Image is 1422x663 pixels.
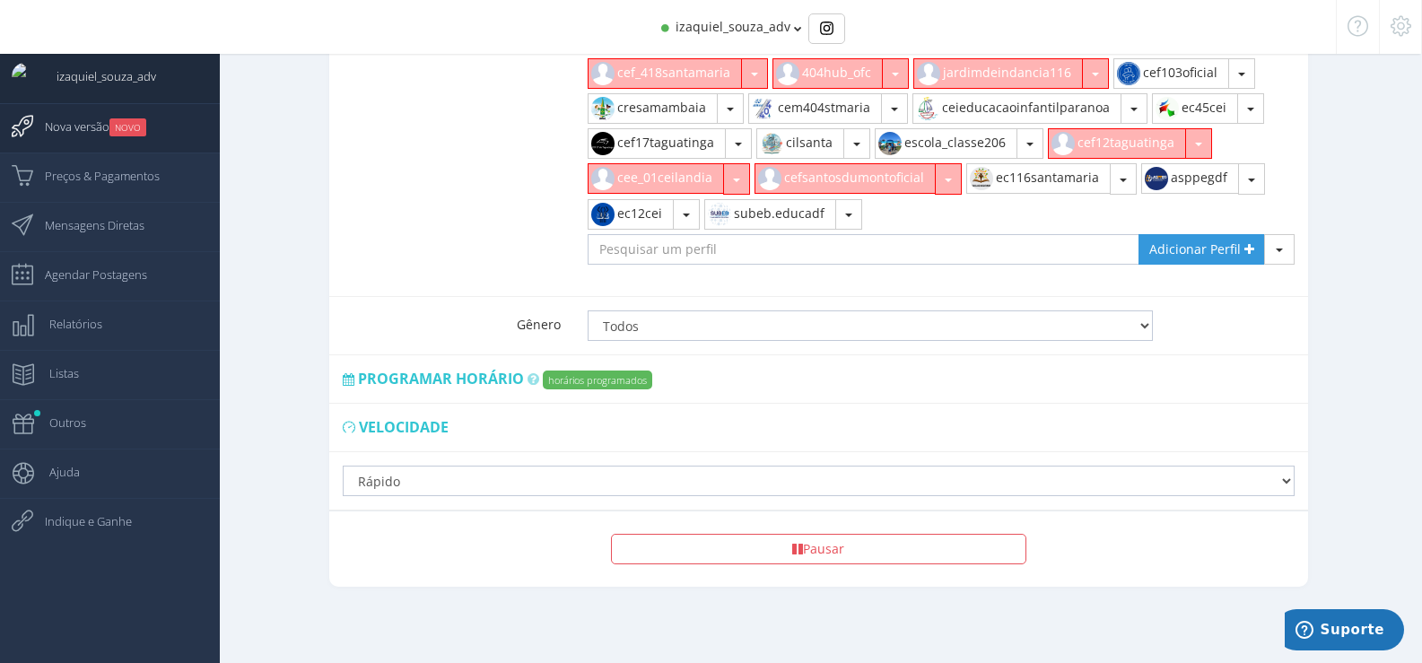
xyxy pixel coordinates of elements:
[588,199,674,230] button: ec12cei
[27,153,160,198] span: Preços & Pagamentos
[588,93,718,124] button: cresamambaia
[31,449,80,494] span: Ajuda
[31,301,102,346] span: Relatórios
[1114,59,1143,88] img: 330804739_132577419724564_8459179595632286020_n.jpg
[1141,163,1239,194] button: asppegdf
[27,104,146,149] span: Nova versão
[966,163,1111,194] button: ec116santamaria
[1048,128,1186,159] button: cef12taguatinga
[749,94,778,123] img: 431379433_2541979782647145_7545944288479102271_n.jpg
[588,234,1139,265] input: Pesquisar um perfil
[589,59,617,88] img: default_instagram_user.jpg
[588,128,726,159] button: cef17taguatinga
[772,58,883,89] button: 404hub_ofc
[876,129,904,158] img: 312983200_632383361762297_3061983296111737435_n.jpg
[1142,164,1171,193] img: 448480505_981114573647301_4056383751678492038_n.jpg
[27,203,144,248] span: Mensagens Diretas
[808,13,845,44] div: Basic example
[1285,609,1404,654] iframe: Abre um widget para que você possa encontrar mais informações
[589,164,617,193] img: default_instagram_user.jpg
[1152,93,1238,124] button: ec45cei
[1049,129,1077,158] img: default_instagram_user.jpg
[27,252,147,297] span: Agendar Postagens
[1153,94,1182,123] img: 282104621_421194099823332_6321962803504121575_n.jpg
[755,164,784,193] img: default_instagram_user.jpg
[31,351,79,396] span: Listas
[757,129,786,158] img: 275593282_681589399791553_5358763931676017280_n.jpg
[967,164,996,193] img: 124017945_1280166928996465_4241948577890981220_n.jpg
[359,417,449,437] span: Velocidade
[748,93,882,124] button: cem404stmaria
[1113,58,1229,89] button: cef103oficial
[589,129,617,158] img: 282992908_737263920741137_6577853860805052214_n.jpg
[704,199,836,230] button: subeb.educadf
[875,128,1017,159] button: escola_classe206
[39,54,156,99] span: izaquiel_souza_adv
[31,400,86,445] span: Outros
[611,534,1026,564] button: Pausar
[913,58,1083,89] button: jardimdeindancia116
[589,94,617,123] img: 101651897_566965480671378_4717148936085700608_n.jpg
[543,371,652,389] label: horários programados
[588,163,724,194] button: cee_01ceilandia
[589,200,617,229] img: 213798498_985291092205101_7281218760306030691_n.jpg
[913,94,942,123] img: 515207364_18068357240285543_7889845696411854965_n.jpg
[773,59,802,88] img: default_instagram_user.jpg
[914,59,943,88] img: default_instagram_user.jpg
[12,63,39,90] img: User Image
[676,18,790,35] span: izaquiel_souza_adv
[912,93,1121,124] button: ceieducacaoinfantilparanoa
[755,163,936,194] button: cefsantosdumontoficial
[109,118,146,136] small: NOVO
[756,128,844,159] button: cilsanta
[705,200,734,229] img: 52159158_1359446160861887_3444188790682288128_n.jpg
[27,499,132,544] span: Indique e Ganhe
[588,58,742,89] button: cef_418santamaria
[1138,234,1265,265] a: Adicionar Perfil
[358,369,524,388] span: Programar horário
[329,298,574,334] label: Gênero
[820,22,833,35] img: Instagram_simple_icon.svg
[1149,240,1241,257] span: Adicionar Perfil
